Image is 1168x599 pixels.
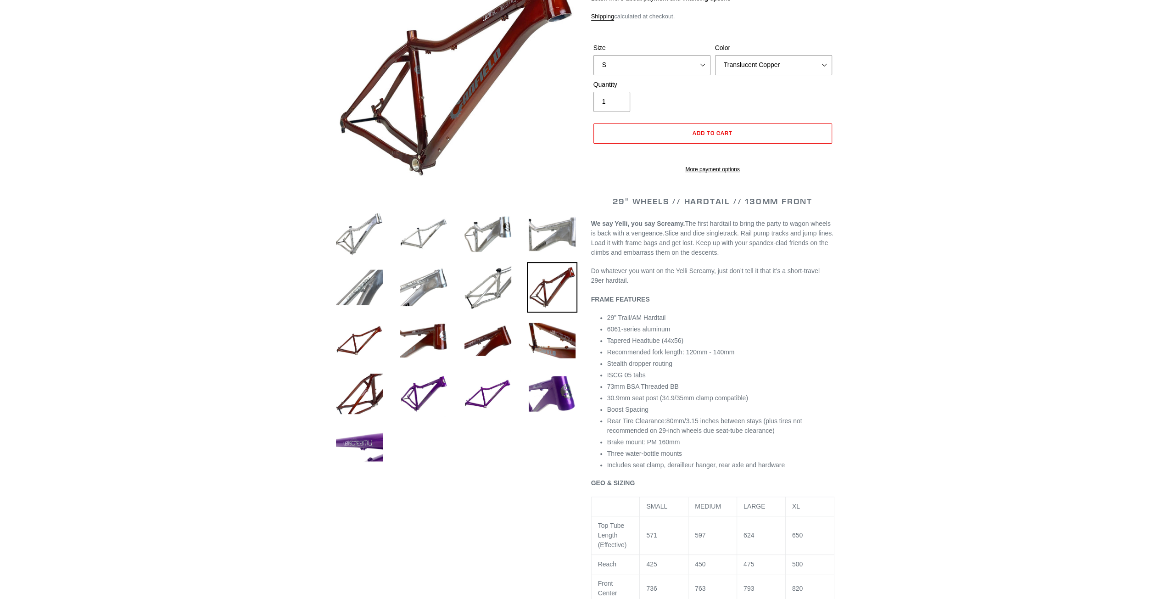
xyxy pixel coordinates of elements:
[607,314,666,321] span: 29” Trail/AM Hardtail
[398,369,449,419] img: Load image into Gallery viewer, YELLI SCREAMY - Frame Only
[695,585,705,592] span: 763
[715,43,832,53] label: Color
[334,422,385,472] img: Load image into Gallery viewer, YELLI SCREAMY - Frame Only
[463,315,513,366] img: Load image into Gallery viewer, YELLI SCREAMY - Frame Only
[646,532,657,539] span: 571
[792,560,803,568] span: 500
[598,580,617,597] span: Front Center
[646,585,657,592] span: 736
[743,503,765,510] span: LARGE
[613,196,812,207] span: 29" WHEELS // HARDTAIL // 130MM FRONT
[527,262,577,313] img: Load image into Gallery viewer, YELLI SCREAMY - Frame Only
[743,532,754,539] span: 624
[463,262,513,313] img: Load image into Gallery viewer, YELLI SCREAMY - Frame Only
[607,450,682,457] span: Three water-bottle mounts
[527,209,577,259] img: Load image into Gallery viewer, YELLI SCREAMY - Frame Only
[591,220,685,227] b: We say Yelli, you say Screamy.
[593,80,710,90] label: Quantity
[334,262,385,313] img: Load image into Gallery viewer, YELLI SCREAMY - Frame Only
[591,220,831,237] span: The first hardtail to bring the party to wagon wheels is back with a vengeance.
[398,262,449,313] img: Load image into Gallery viewer, YELLI SCREAMY - Frame Only
[591,12,834,21] div: calculated at checkout.
[607,325,671,333] span: 6061-series aluminum
[607,360,672,367] span: Stealth dropper routing
[607,438,680,446] span: Brake mount: PM 160mm
[398,209,449,259] img: Load image into Gallery viewer, YELLI SCREAMY - Frame Only
[591,296,650,303] b: FRAME FEATURES
[607,417,802,434] span: 80mm/3.15 inches between stays (plus tires not recommended on 29-inch wheels due seat-tube cleara...
[598,522,627,549] span: Top Tube Length (Effective)
[334,209,385,259] img: Load image into Gallery viewer, YELLI SCREAMY - Frame Only
[398,315,449,366] img: Load image into Gallery viewer, YELLI SCREAMY - Frame Only
[792,503,800,510] span: XL
[607,371,646,379] span: ISCG 05 tabs
[693,129,732,136] span: Add to cart
[695,503,721,510] span: MEDIUM
[695,560,705,568] span: 450
[607,394,748,402] span: 30.9mm seat post (34.9/35mm clamp compatible)
[607,416,834,436] li: Rear Tire Clearance:
[593,123,832,144] button: Add to cart
[463,369,513,419] img: Load image into Gallery viewer, YELLI SCREAMY - Frame Only
[334,369,385,419] img: Load image into Gallery viewer, YELLI SCREAMY - Frame Only
[598,560,616,568] span: Reach
[607,406,648,413] span: Boost Spacing
[792,585,803,592] span: 820
[607,461,785,469] span: Includes seat clamp, derailleur hanger, rear axle and hardware
[646,503,667,510] span: SMALL
[334,315,385,366] img: Load image into Gallery viewer, YELLI SCREAMY - Frame Only
[591,13,615,21] a: Shipping
[591,219,834,258] p: Slice and dice singletrack. Rail pump tracks and jump lines. Load it with frame bags and get lost...
[646,560,657,568] span: 425
[527,369,577,419] img: Load image into Gallery viewer, YELLI SCREAMY - Frame Only
[591,267,820,284] span: Do whatever you want on the Yelli Screamy, just don’t tell it that it’s a short-travel 29er hardt...
[593,43,710,53] label: Size
[607,383,679,390] span: 73mm BSA Threaded BB
[527,315,577,366] img: Load image into Gallery viewer, YELLI SCREAMY - Frame Only
[591,479,635,487] b: GEO & SIZING
[743,585,754,592] span: 793
[593,165,832,174] a: More payment options
[607,337,684,344] span: Tapered Headtube (44x56)
[463,209,513,259] img: Load image into Gallery viewer, YELLI SCREAMY - Frame Only
[607,348,735,356] span: Recommended fork length: 120mm - 140mm
[695,532,705,539] span: 597
[743,560,754,568] span: 475
[792,532,803,539] span: 650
